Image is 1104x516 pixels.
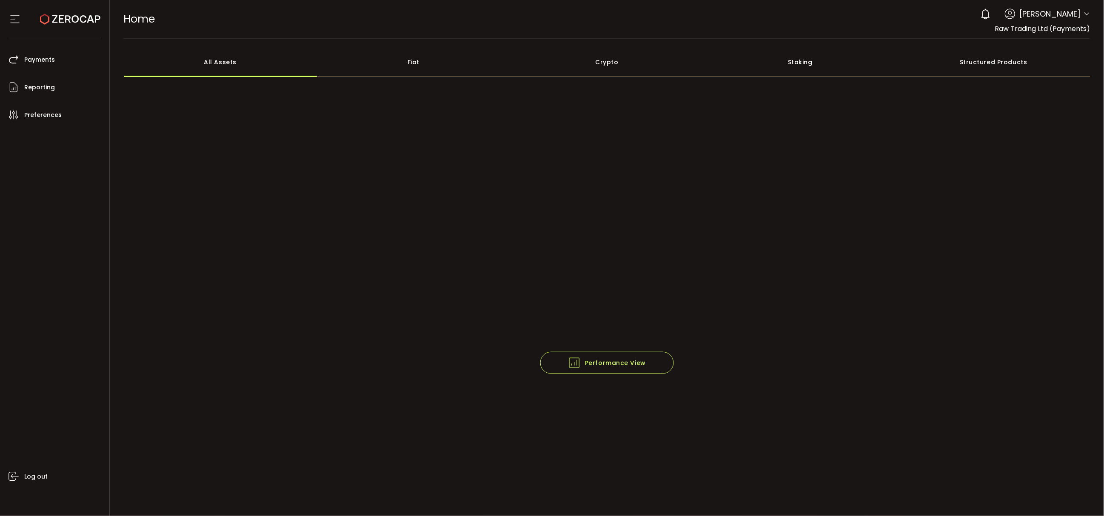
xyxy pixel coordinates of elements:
span: Raw Trading Ltd (Payments) [995,24,1090,34]
div: All Assets [124,47,317,77]
span: [PERSON_NAME] [1020,8,1081,20]
div: Structured Products [897,47,1091,77]
span: Log out [24,470,48,483]
button: Performance View [540,352,674,374]
span: Reporting [24,81,55,94]
div: Staking [704,47,897,77]
span: Home [124,11,155,26]
iframe: Chat Widget [1061,475,1104,516]
div: Fiat [317,47,511,77]
span: Performance View [568,356,646,369]
div: Crypto [511,47,704,77]
span: Payments [24,54,55,66]
span: Preferences [24,109,62,121]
